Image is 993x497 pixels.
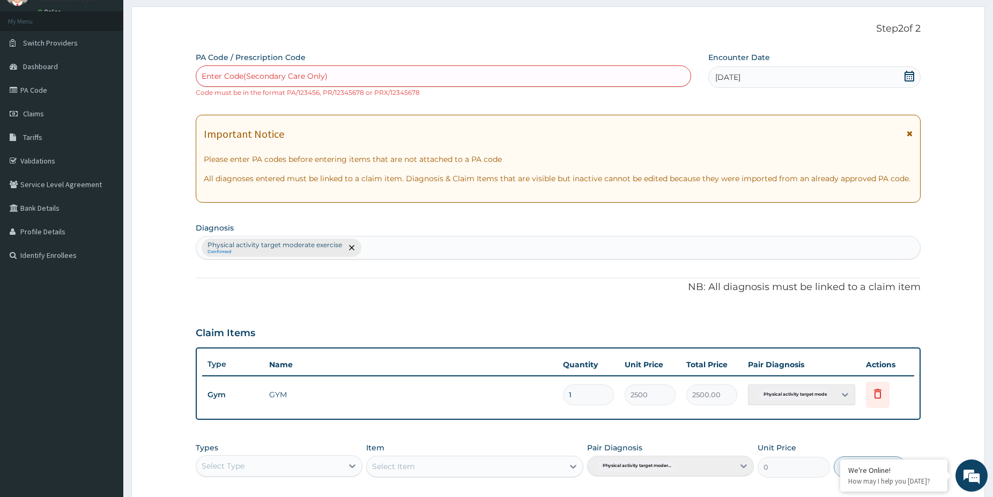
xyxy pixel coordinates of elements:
label: PA Code / Prescription Code [196,52,306,63]
th: Unit Price [619,354,681,375]
label: Encounter Date [708,52,770,63]
span: Claims [23,109,44,118]
div: Chat with us now [56,60,180,74]
p: NB: All diagnosis must be linked to a claim item [196,280,921,294]
h1: Important Notice [204,128,284,140]
span: Tariffs [23,132,42,142]
label: Unit Price [758,442,796,453]
th: Quantity [558,354,619,375]
button: Add [834,456,906,478]
th: Type [202,354,264,374]
th: Name [264,354,558,375]
p: Step 2 of 2 [196,23,921,35]
th: Pair Diagnosis [743,354,861,375]
td: Gym [202,385,264,405]
td: GYM [264,384,558,405]
a: Online [38,8,63,16]
small: Code must be in the format PA/123456, PR/12345678 or PRX/12345678 [196,88,420,97]
th: Actions [861,354,914,375]
p: Please enter PA codes before entering items that are not attached to a PA code [204,154,913,165]
span: [DATE] [715,72,740,83]
p: All diagnoses entered must be linked to a claim item. Diagnosis & Claim Items that are visible bu... [204,173,913,184]
h3: Claim Items [196,328,255,339]
th: Total Price [681,354,743,375]
div: We're Online! [848,465,939,475]
label: Types [196,443,218,453]
span: Switch Providers [23,38,78,48]
div: Enter Code(Secondary Care Only) [202,71,328,81]
div: Select Type [202,461,244,471]
span: We're online! [62,135,148,243]
label: Diagnosis [196,222,234,233]
img: d_794563401_company_1708531726252_794563401 [20,54,43,80]
span: Dashboard [23,62,58,71]
textarea: Type your message and hit 'Enter' [5,293,204,330]
label: Item [366,442,384,453]
p: How may I help you today? [848,477,939,486]
label: Pair Diagnosis [587,442,642,453]
div: Minimize live chat window [176,5,202,31]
